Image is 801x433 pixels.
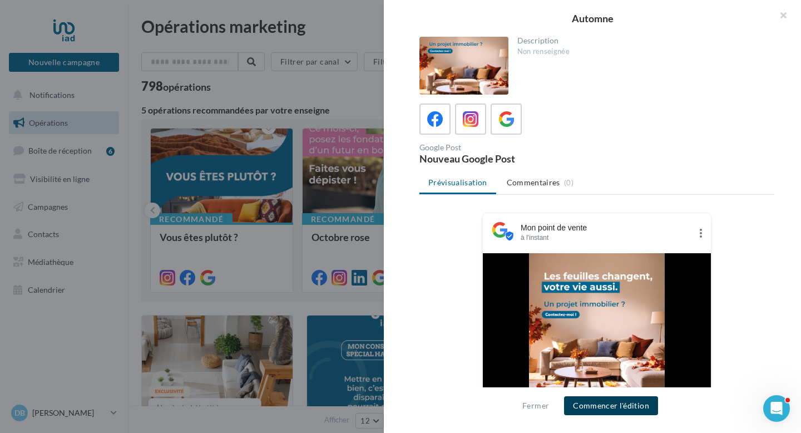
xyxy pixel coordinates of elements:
[517,37,766,45] div: Description
[402,13,783,23] div: Automne
[763,395,790,422] iframe: Intercom live chat
[518,399,553,412] button: Fermer
[419,144,592,151] div: Google Post
[517,47,766,57] div: Non renseignée
[419,154,592,164] div: Nouveau Google Post
[564,178,573,187] span: (0)
[521,233,691,242] div: à l'instant
[507,177,560,188] span: Commentaires
[529,253,665,423] img: Post automne 2025
[521,222,691,233] div: Mon point de vente
[564,396,658,415] button: Commencer l'édition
